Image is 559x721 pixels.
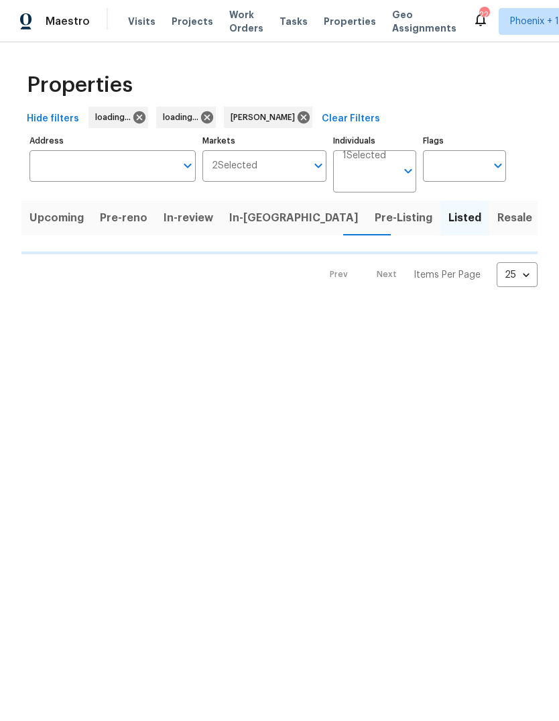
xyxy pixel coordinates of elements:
[316,107,385,131] button: Clear Filters
[414,268,481,282] p: Items Per Page
[448,209,481,227] span: Listed
[156,107,216,128] div: loading...
[88,107,148,128] div: loading...
[29,209,84,227] span: Upcoming
[224,107,312,128] div: [PERSON_NAME]
[392,8,456,35] span: Geo Assignments
[27,111,79,127] span: Hide filters
[375,209,432,227] span: Pre-Listing
[399,162,418,180] button: Open
[343,150,386,162] span: 1 Selected
[229,209,359,227] span: In-[GEOGRAPHIC_DATA]
[423,137,506,145] label: Flags
[309,156,328,175] button: Open
[172,15,213,28] span: Projects
[178,156,197,175] button: Open
[317,262,538,287] nav: Pagination Navigation
[29,137,196,145] label: Address
[333,137,416,145] label: Individuals
[324,15,376,28] span: Properties
[202,137,327,145] label: Markets
[510,15,559,28] span: Phoenix + 1
[27,78,133,92] span: Properties
[229,8,263,35] span: Work Orders
[497,209,532,227] span: Resale
[163,111,204,124] span: loading...
[212,160,257,172] span: 2 Selected
[279,17,308,26] span: Tasks
[46,15,90,28] span: Maestro
[231,111,300,124] span: [PERSON_NAME]
[128,15,156,28] span: Visits
[479,8,489,21] div: 22
[497,258,538,292] div: 25
[95,111,136,124] span: loading...
[21,107,84,131] button: Hide filters
[322,111,380,127] span: Clear Filters
[164,209,213,227] span: In-review
[489,156,507,175] button: Open
[100,209,147,227] span: Pre-reno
